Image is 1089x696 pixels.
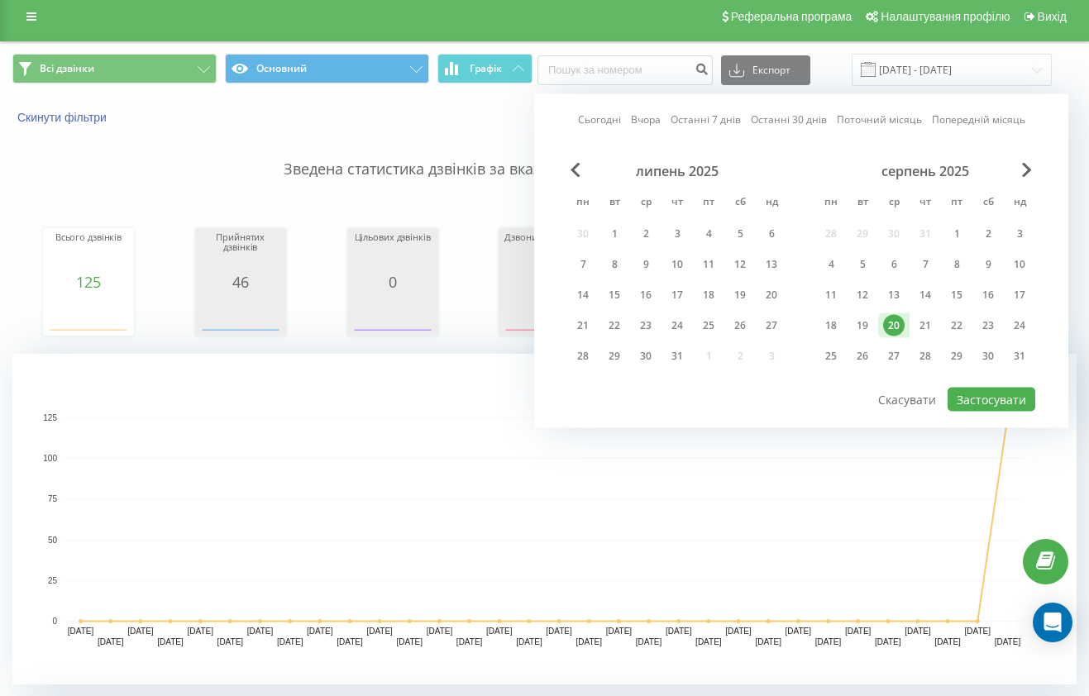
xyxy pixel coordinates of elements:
[503,232,585,274] div: Дзвонили вперше
[756,313,787,338] div: нд 27 лип 2025 р.
[878,344,910,369] div: ср 27 серп 2025 р.
[875,637,901,646] text: [DATE]
[815,252,847,277] div: пн 4 серп 2025 р.
[1009,346,1030,367] div: 31
[815,283,847,307] div: пн 11 серп 2025 р.
[852,346,873,367] div: 26
[934,637,961,646] text: [DATE]
[815,344,847,369] div: пн 25 серп 2025 р.
[662,252,693,277] div: чт 10 лип 2025 р.
[199,290,282,340] div: A chart.
[852,315,873,336] div: 19
[729,284,751,306] div: 19
[572,284,594,306] div: 14
[932,112,1025,127] a: Попередній місяць
[1004,344,1035,369] div: нд 31 серп 2025 р.
[915,346,936,367] div: 28
[662,344,693,369] div: чт 31 лип 2025 р.
[662,313,693,338] div: чт 24 лип 2025 р.
[635,223,657,245] div: 2
[662,222,693,246] div: чт 3 лип 2025 р.
[944,191,969,216] abbr: п’ятниця
[815,313,847,338] div: пн 18 серп 2025 р.
[217,637,244,646] text: [DATE]
[1038,10,1067,23] span: Вихід
[972,283,1004,307] div: сб 16 серп 2025 р.
[351,290,434,340] svg: A chart.
[698,315,719,336] div: 25
[604,254,625,275] div: 8
[351,274,434,290] div: 0
[666,284,688,306] div: 17
[941,313,972,338] div: пт 22 серп 2025 р.
[571,163,580,178] span: Previous Month
[910,344,941,369] div: чт 28 серп 2025 р.
[761,254,782,275] div: 13
[820,284,842,306] div: 11
[820,315,842,336] div: 18
[43,454,57,463] text: 100
[572,315,594,336] div: 21
[503,290,585,340] svg: A chart.
[946,223,967,245] div: 1
[883,284,905,306] div: 13
[751,112,827,127] a: Останні 30 днів
[941,283,972,307] div: пт 15 серп 2025 р.
[47,274,130,290] div: 125
[995,637,1021,646] text: [DATE]
[537,55,713,85] input: Пошук за номером
[693,222,724,246] div: пт 4 лип 2025 р.
[977,315,999,336] div: 23
[456,637,483,646] text: [DATE]
[837,112,922,127] a: Поточний місяць
[819,191,843,216] abbr: понеділок
[883,254,905,275] div: 6
[693,313,724,338] div: пт 25 лип 2025 р.
[12,354,1077,684] svg: A chart.
[756,283,787,307] div: нд 20 лип 2025 р.
[721,55,810,85] button: Експорт
[977,284,999,306] div: 16
[225,54,429,83] button: Основний
[941,344,972,369] div: пт 29 серп 2025 р.
[630,252,662,277] div: ср 9 лип 2025 р.
[567,163,787,179] div: липень 2025
[847,344,878,369] div: вт 26 серп 2025 р.
[199,274,282,290] div: 46
[671,112,741,127] a: Останні 7 днів
[599,283,630,307] div: вт 15 лип 2025 р.
[820,346,842,367] div: 25
[599,222,630,246] div: вт 1 лип 2025 р.
[599,344,630,369] div: вт 29 лип 2025 р.
[913,191,938,216] abbr: четвер
[847,252,878,277] div: вт 5 серп 2025 р.
[606,627,633,636] text: [DATE]
[941,252,972,277] div: пт 8 серп 2025 р.
[1009,254,1030,275] div: 10
[847,313,878,338] div: вт 19 серп 2025 р.
[915,315,936,336] div: 21
[567,252,599,277] div: пн 7 лип 2025 р.
[351,232,434,274] div: Цільових дзвінків
[759,191,784,216] abbr: неділя
[666,346,688,367] div: 31
[157,637,184,646] text: [DATE]
[47,232,130,274] div: Всього дзвінків
[845,627,872,636] text: [DATE]
[693,283,724,307] div: пт 18 лип 2025 р.
[427,627,453,636] text: [DATE]
[47,290,130,340] svg: A chart.
[52,617,57,626] text: 0
[636,637,662,646] text: [DATE]
[187,627,213,636] text: [DATE]
[277,637,303,646] text: [DATE]
[698,284,719,306] div: 18
[695,637,722,646] text: [DATE]
[567,313,599,338] div: пн 21 лип 2025 р.
[40,62,94,75] span: Всі дзвінки
[366,627,393,636] text: [DATE]
[852,254,873,275] div: 5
